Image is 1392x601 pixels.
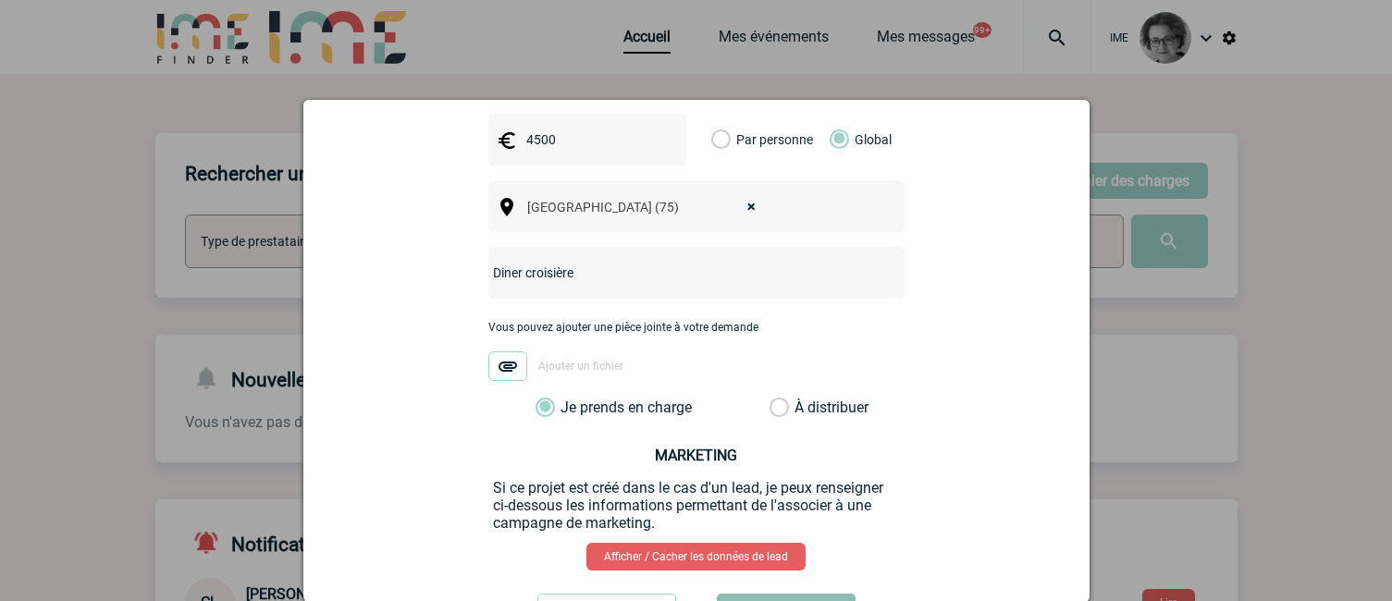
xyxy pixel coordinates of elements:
label: À distribuer [770,399,789,417]
p: Si ce projet est créé dans le cas d'un lead, je peux renseigner ci-dessous les informations perme... [493,479,900,532]
label: Je prends en charge [536,399,567,417]
a: Afficher / Cacher les données de lead [586,543,806,570]
label: Par personne [711,114,732,166]
span: Ajouter un fichier [538,360,623,373]
label: Global [830,114,842,166]
span: Paris (75) [520,194,774,220]
h3: MARKETING [493,447,900,464]
input: Nom de l'événement [488,261,856,285]
span: × [747,194,756,220]
input: Budget HT [522,128,649,152]
p: Vous pouvez ajouter une pièce jointe à votre demande [488,321,905,334]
